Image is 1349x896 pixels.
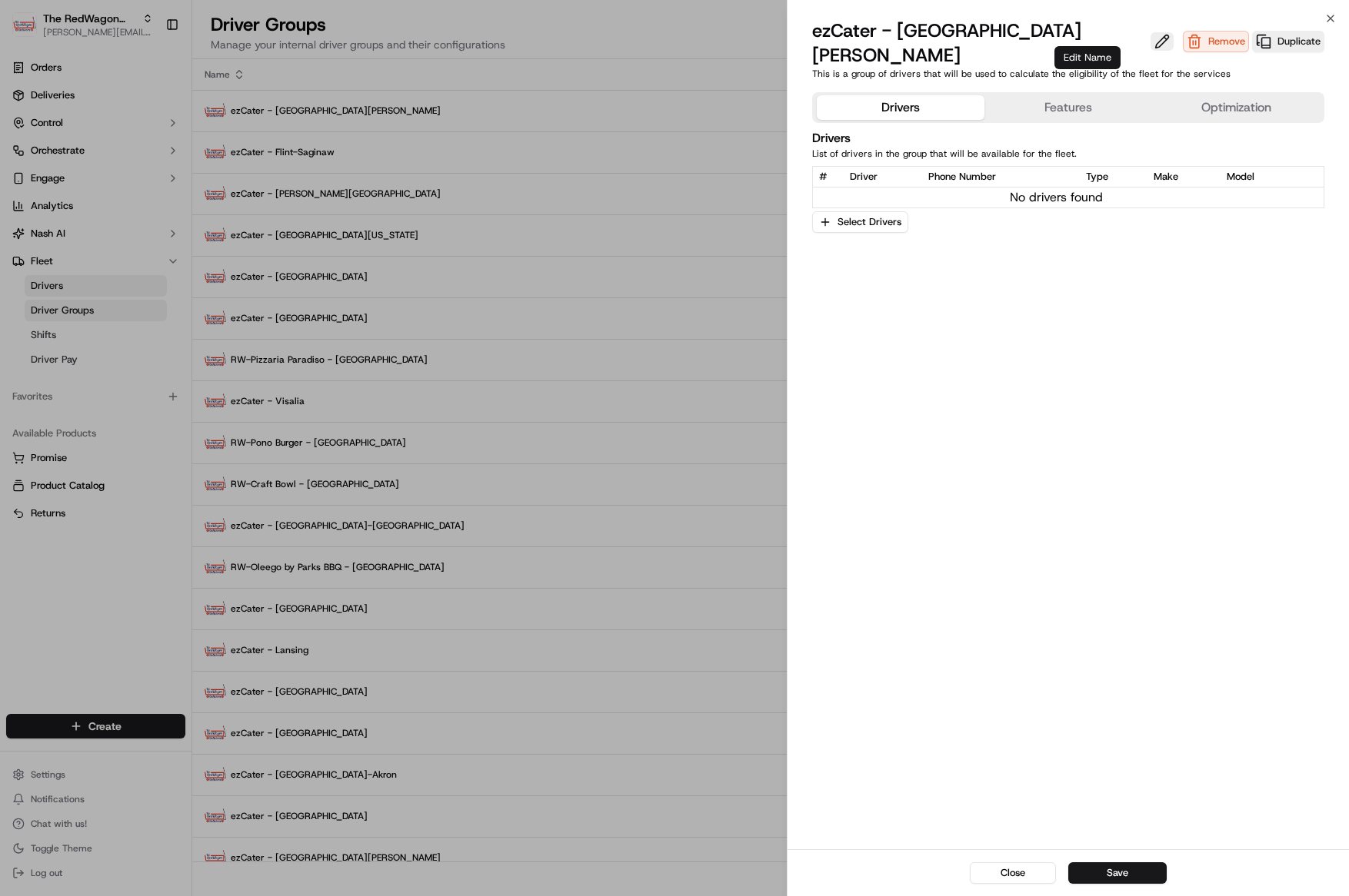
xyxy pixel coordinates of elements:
button: Features [984,95,1152,120]
a: Powered byPylon [108,260,186,272]
button: Optimization [1152,95,1320,120]
p: Welcome 👋 [15,61,280,86]
span: Knowledge Base [31,223,118,238]
th: Model [1221,167,1299,187]
button: Save [1068,862,1167,884]
p: This is a group of drivers that will be used to calculate the eligibility of the fleet for the se... [812,68,1324,80]
button: Duplicate [1252,31,1324,55]
img: Nash [15,15,46,46]
th: Phone Number [922,167,1080,187]
h4: Drivers [812,129,1324,148]
a: 💻API Documentation [124,217,253,244]
div: 📗 [15,224,28,237]
button: Duplicate [1252,31,1324,52]
div: 💻 [130,224,142,237]
button: Select Drivers [812,211,920,233]
th: Type [1080,167,1148,187]
img: 1736555255976-a54dd68f-1ca7-489b-9aae-adbdc363a1c4 [15,147,43,174]
div: We're available if you need us! [52,162,195,174]
button: Select Drivers [812,211,908,233]
button: Remove [1183,31,1249,52]
span: Pylon [153,261,186,272]
div: Edit Name [1054,46,1121,69]
input: Got a question? Start typing here... [40,99,277,115]
a: 📗Knowledge Base [9,217,124,244]
th: Driver [844,167,922,187]
div: Start new chat [52,147,252,162]
p: List of drivers in the group that will be available for the fleet. [812,148,1324,160]
button: Close [970,862,1056,884]
button: Remove [1183,31,1249,55]
span: API Documentation [145,223,247,238]
button: Start new chat [261,151,280,170]
th: Make [1147,167,1220,187]
td: No drivers found [813,187,1299,208]
th: # [813,167,844,187]
div: ezCater - [GEOGRAPHIC_DATA][PERSON_NAME] [812,18,1180,68]
button: Drivers [817,95,984,120]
